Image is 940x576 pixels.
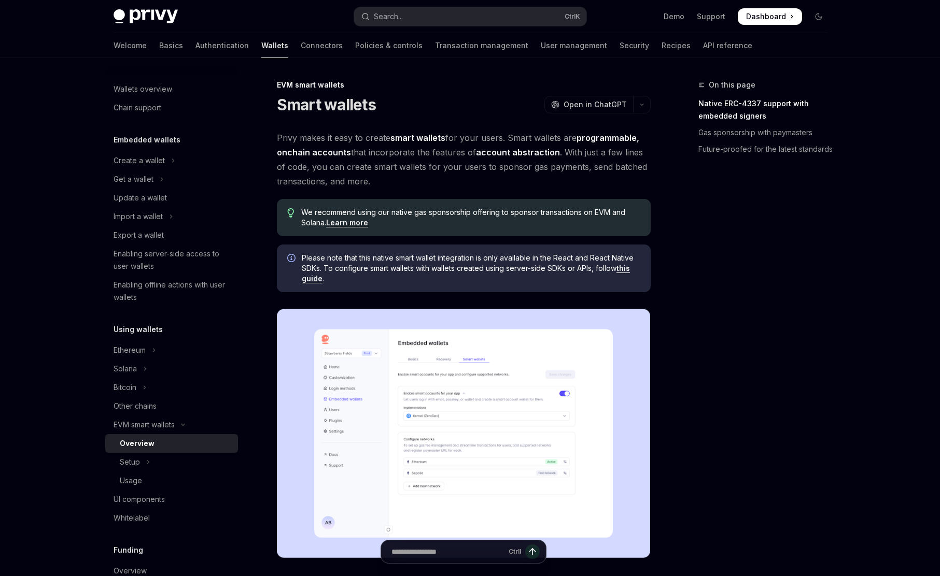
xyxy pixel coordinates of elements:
[114,210,163,223] div: Import a wallet
[114,544,143,556] h5: Funding
[105,471,238,490] a: Usage
[105,80,238,98] a: Wallets overview
[114,229,164,241] div: Export a wallet
[114,33,147,58] a: Welcome
[114,173,153,185] div: Get a wallet
[120,456,140,468] div: Setup
[114,512,150,524] div: Whitelabel
[114,154,165,167] div: Create a wallet
[114,102,161,114] div: Chain support
[302,253,640,284] span: Please note that this native smart wallet integration is only available in the React and React Na...
[105,151,238,170] button: Toggle Create a wallet section
[662,33,691,58] a: Recipes
[120,474,142,487] div: Usage
[105,189,238,207] a: Update a wallet
[746,11,786,22] span: Dashboard
[277,95,376,114] h1: Smart wallets
[105,415,238,434] button: Toggle EVM smart wallets section
[476,147,560,158] a: account abstraction
[391,540,504,563] input: Ask a question...
[620,33,649,58] a: Security
[301,207,640,228] span: We recommend using our native gas sponsorship offering to sponsor transactions on EVM and Solana.
[261,33,288,58] a: Wallets
[390,133,445,143] strong: smart wallets
[525,544,540,559] button: Send message
[287,254,298,264] svg: Info
[114,192,167,204] div: Update a wallet
[114,248,232,272] div: Enabling server-side access to user wallets
[114,493,165,506] div: UI components
[195,33,249,58] a: Authentication
[114,419,175,431] div: EVM smart wallets
[355,33,423,58] a: Policies & controls
[810,8,827,25] button: Toggle dark mode
[105,490,238,509] a: UI components
[664,11,684,22] a: Demo
[541,33,607,58] a: User management
[114,400,157,412] div: Other chains
[105,341,238,359] button: Toggle Ethereum section
[565,12,580,21] span: Ctrl K
[105,276,238,307] a: Enabling offline actions with user wallets
[105,170,238,189] button: Toggle Get a wallet section
[698,141,835,157] a: Future-proofed for the latest standards
[544,96,633,113] button: Open in ChatGPT
[105,434,238,453] a: Overview
[105,453,238,471] button: Toggle Setup section
[277,309,651,558] img: Sample enable smart wallets
[105,226,238,244] a: Export a wallet
[105,509,238,527] a: Whitelabel
[698,95,835,124] a: Native ERC-4337 support with embedded signers
[114,134,180,146] h5: Embedded wallets
[326,218,368,227] a: Learn more
[159,33,183,58] a: Basics
[105,378,238,397] button: Toggle Bitcoin section
[564,99,627,110] span: Open in ChatGPT
[698,124,835,141] a: Gas sponsorship with paymasters
[105,98,238,117] a: Chain support
[114,344,146,356] div: Ethereum
[738,8,802,25] a: Dashboard
[105,359,238,378] button: Toggle Solana section
[114,83,172,95] div: Wallets overview
[277,131,651,189] span: Privy makes it easy to create for your users. Smart wallets are that incorporate the features of ...
[374,10,403,23] div: Search...
[435,33,528,58] a: Transaction management
[114,9,178,24] img: dark logo
[105,244,238,276] a: Enabling server-side access to user wallets
[287,208,294,218] svg: Tip
[120,437,155,450] div: Overview
[105,397,238,415] a: Other chains
[703,33,752,58] a: API reference
[114,363,137,375] div: Solana
[114,381,136,394] div: Bitcoin
[709,79,755,91] span: On this page
[277,80,651,90] div: EVM smart wallets
[105,207,238,226] button: Toggle Import a wallet section
[697,11,725,22] a: Support
[354,7,586,26] button: Open search
[301,33,343,58] a: Connectors
[114,323,163,336] h5: Using wallets
[114,279,232,304] div: Enabling offline actions with user wallets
